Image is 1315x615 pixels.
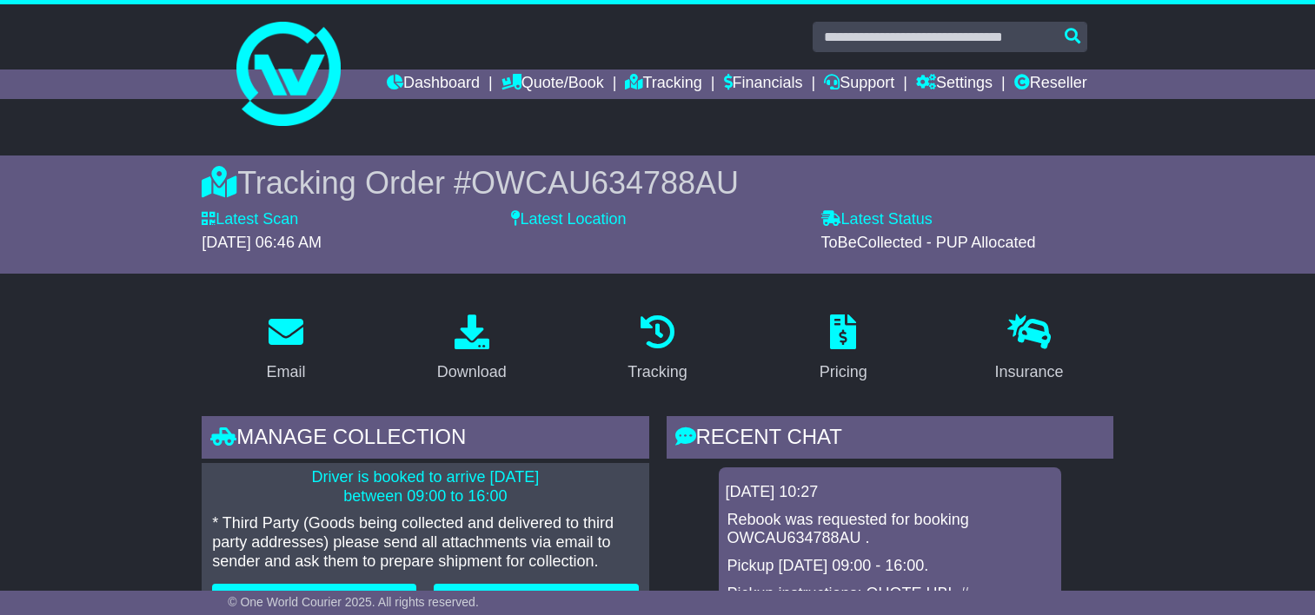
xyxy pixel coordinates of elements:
span: OWCAU634788AU [471,165,739,201]
a: Tracking [625,69,701,99]
p: * Third Party (Goods being collected and delivered to third party addresses) please send all atta... [212,514,638,571]
p: Rebook was requested for booking OWCAU634788AU . [727,511,1053,548]
div: Download [437,360,507,384]
div: [DATE] 10:27 [726,483,1054,502]
a: Pricing [808,308,879,390]
span: ToBeCollected - PUP Allocated [821,234,1036,251]
a: Support [824,69,894,99]
div: Tracking Order # [202,164,1113,202]
span: © One World Courier 2025. All rights reserved. [228,595,479,609]
div: Manage collection [202,416,648,463]
div: RECENT CHAT [667,416,1113,463]
a: Insurance [983,308,1074,390]
label: Latest Location [511,210,626,229]
a: Download [426,308,518,390]
button: Cancel Booking [212,584,416,614]
div: Insurance [994,360,1063,384]
div: Pricing [820,360,867,384]
a: Quote/Book [501,69,604,99]
a: Email [256,308,317,390]
p: Pickup [DATE] 09:00 - 16:00. [727,557,1053,576]
a: Reseller [1014,69,1087,99]
div: Tracking [628,360,687,384]
div: Email [267,360,306,384]
a: Tracking [616,308,698,390]
p: Driver is booked to arrive [DATE] between 09:00 to 16:00 [212,468,638,506]
a: Financials [724,69,803,99]
button: Rebook / Change Pickup [434,584,638,614]
a: Dashboard [387,69,480,99]
label: Latest Scan [202,210,298,229]
a: Settings [916,69,993,99]
span: [DATE] 06:46 AM [202,234,322,251]
label: Latest Status [821,210,933,229]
